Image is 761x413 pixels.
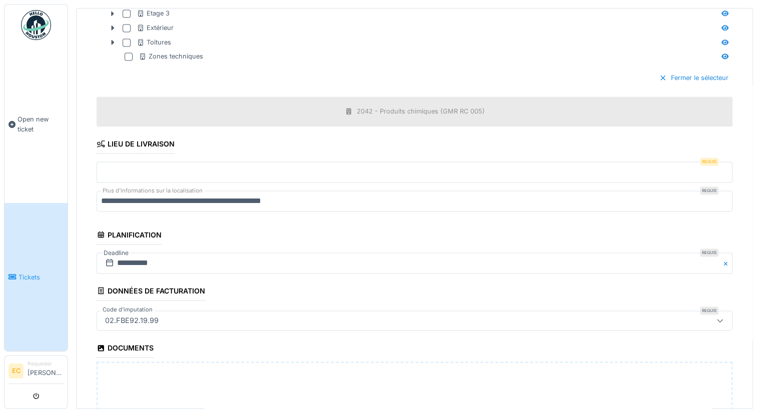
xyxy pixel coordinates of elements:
[700,306,718,314] div: Requis
[19,272,64,282] span: Tickets
[101,315,163,326] div: 02.FBE92.19.99
[9,363,24,378] li: EC
[28,360,64,367] div: Requester
[97,283,205,300] div: Données de facturation
[5,203,68,351] a: Tickets
[101,186,205,195] label: Plus d'informations sur la localisation
[721,252,732,273] button: Close
[21,10,51,40] img: Badge_color-CXgf-gQk.svg
[700,248,718,256] div: Requis
[5,45,68,203] a: Open new ticket
[357,106,485,116] div: 2042 - Produits chimiques (GMR RC 005)
[101,305,155,314] label: Code d'imputation
[97,340,154,357] div: Documents
[28,360,64,381] li: [PERSON_NAME]
[700,157,718,165] div: Requis
[97,227,162,244] div: Planification
[139,51,203,61] div: Zones techniques
[655,71,732,84] div: Fermer le sélecteur
[18,114,64,133] span: Open new ticket
[97,136,175,153] div: Lieu de livraison
[137,23,174,32] div: Extérieur
[700,186,718,194] div: Requis
[137,8,170,18] div: Etage 3
[103,247,130,258] label: Deadline
[137,37,171,47] div: Toitures
[9,360,64,384] a: EC Requester[PERSON_NAME]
